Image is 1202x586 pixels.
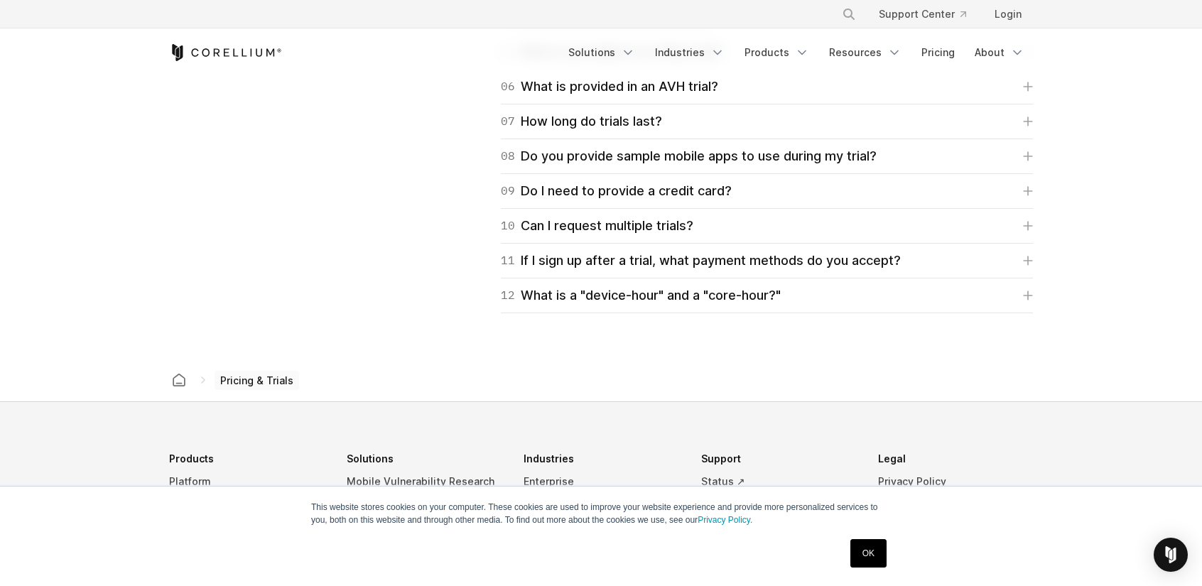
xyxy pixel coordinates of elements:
div: What is provided in an AVH trial? [501,77,718,97]
a: 10Can I request multiple trials? [501,216,1033,236]
div: Navigation Menu [560,40,1033,65]
a: Solutions [560,40,644,65]
p: This website stores cookies on your computer. These cookies are used to improve your website expe... [311,501,891,526]
a: Pricing [913,40,963,65]
a: Enterprise [524,470,678,493]
a: 08Do you provide sample mobile apps to use during my trial? [501,146,1033,166]
span: 12 [501,286,515,305]
div: Do you provide sample mobile apps to use during my trial? [501,146,877,166]
a: Status ↗ [701,470,856,493]
a: 06What is provided in an AVH trial? [501,77,1033,97]
a: Products [736,40,818,65]
a: Login [983,1,1033,27]
span: 07 [501,112,515,131]
a: Corellium Home [169,44,282,61]
div: If I sign up after a trial, what payment methods do you accept? [501,251,901,271]
span: 10 [501,216,515,236]
span: 08 [501,146,515,166]
a: Privacy Policy. [698,515,752,525]
div: Navigation Menu [825,1,1033,27]
a: Corellium home [166,370,192,390]
a: Mobile Vulnerability Research [347,470,502,493]
span: 09 [501,181,515,201]
a: Resources [821,40,910,65]
a: Privacy Policy [878,470,1033,493]
span: Pricing & Trials [215,371,299,391]
div: Can I request multiple trials? [501,216,693,236]
a: About [966,40,1033,65]
a: Industries [646,40,733,65]
a: Support Center [867,1,978,27]
div: Open Intercom Messenger [1154,538,1188,572]
a: OK [850,539,887,568]
span: 11 [501,251,515,271]
a: 07How long do trials last? [501,112,1033,131]
button: Search [836,1,862,27]
a: 12What is a "device-hour" and a "core-hour?" [501,286,1033,305]
a: 09Do I need to provide a credit card? [501,181,1033,201]
a: Platform [169,470,324,493]
div: Do I need to provide a credit card? [501,181,732,201]
a: 11If I sign up after a trial, what payment methods do you accept? [501,251,1033,271]
div: How long do trials last? [501,112,662,131]
span: 06 [501,77,515,97]
div: What is a "device-hour" and a "core-hour?" [501,286,781,305]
